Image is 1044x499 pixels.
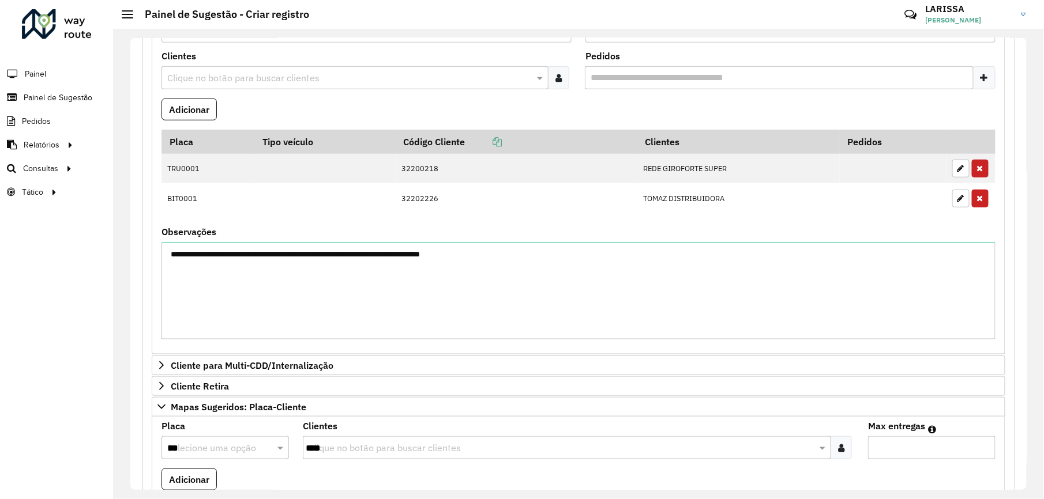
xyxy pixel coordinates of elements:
td: TOMAZ DISTRIBUIDORA [637,183,840,213]
span: Cliente Retira [171,381,229,391]
label: Pedidos [585,49,620,63]
label: Observações [162,225,216,239]
th: Pedidos [840,130,947,154]
a: Contato Rápido [898,2,923,27]
label: Placa [162,419,185,433]
a: Cliente Retira [152,376,1005,396]
span: Mapas Sugeridos: Placa-Cliente [171,402,306,411]
a: Copiar [465,136,502,148]
td: 32202226 [396,183,637,213]
th: Clientes [637,130,840,154]
span: Painel [25,68,46,80]
span: Relatórios [24,139,59,151]
span: [PERSON_NAME] [926,15,1012,25]
label: Max entregas [868,419,926,433]
button: Adicionar [162,468,217,490]
a: Cliente para Multi-CDD/Internalização [152,356,1005,375]
span: Consultas [23,162,58,175]
label: Clientes [162,49,196,63]
span: Tático [22,186,43,198]
em: Máximo de clientes que serão colocados na mesma rota com os clientes informados [929,425,937,434]
th: Placa [162,130,255,154]
span: Pedidos [22,115,51,127]
th: Código Cliente [396,130,637,154]
span: Painel de Sugestão [24,92,92,104]
th: Tipo veículo [255,130,396,154]
span: Cliente para Multi-CDD/Internalização [171,361,333,370]
h3: LARISSA [926,3,1012,14]
td: TRU0001 [162,154,255,184]
td: REDE GIROFORTE SUPER [637,154,840,184]
button: Adicionar [162,99,217,120]
a: Mapas Sugeridos: Placa-Cliente [152,397,1005,417]
td: 32200218 [396,154,637,184]
h2: Painel de Sugestão - Criar registro [133,8,309,21]
label: Clientes [303,419,337,433]
td: BIT0001 [162,183,255,213]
